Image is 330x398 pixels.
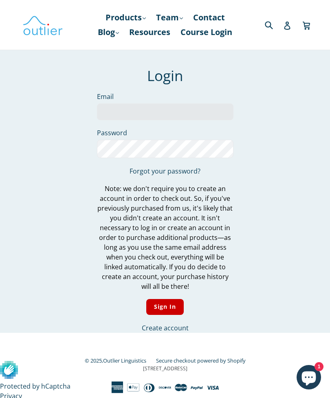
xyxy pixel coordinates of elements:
[130,167,200,176] a: Forgot your password?
[97,92,233,101] label: Email
[263,16,285,33] input: Search
[294,365,323,391] inbox-online-store-chat: Shopify online store chat
[189,10,229,25] a: Contact
[94,25,123,40] a: Blog
[101,10,150,25] a: Products
[97,184,233,291] p: Note: we don't require you to create an account in order to check out. So, if you've previously p...
[22,365,308,372] p: [STREET_ADDRESS]
[22,13,63,37] img: Outlier Linguistics
[156,357,246,364] a: Secure checkout powered by Shopify
[97,67,233,84] h1: Login
[97,128,233,138] label: Password
[142,323,189,332] a: Create account
[125,25,174,40] a: Resources
[146,299,184,315] input: Sign In
[176,25,236,40] a: Course Login
[85,357,154,364] small: © 2025,
[103,357,146,364] a: Outlier Linguistics
[152,10,187,25] a: Team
